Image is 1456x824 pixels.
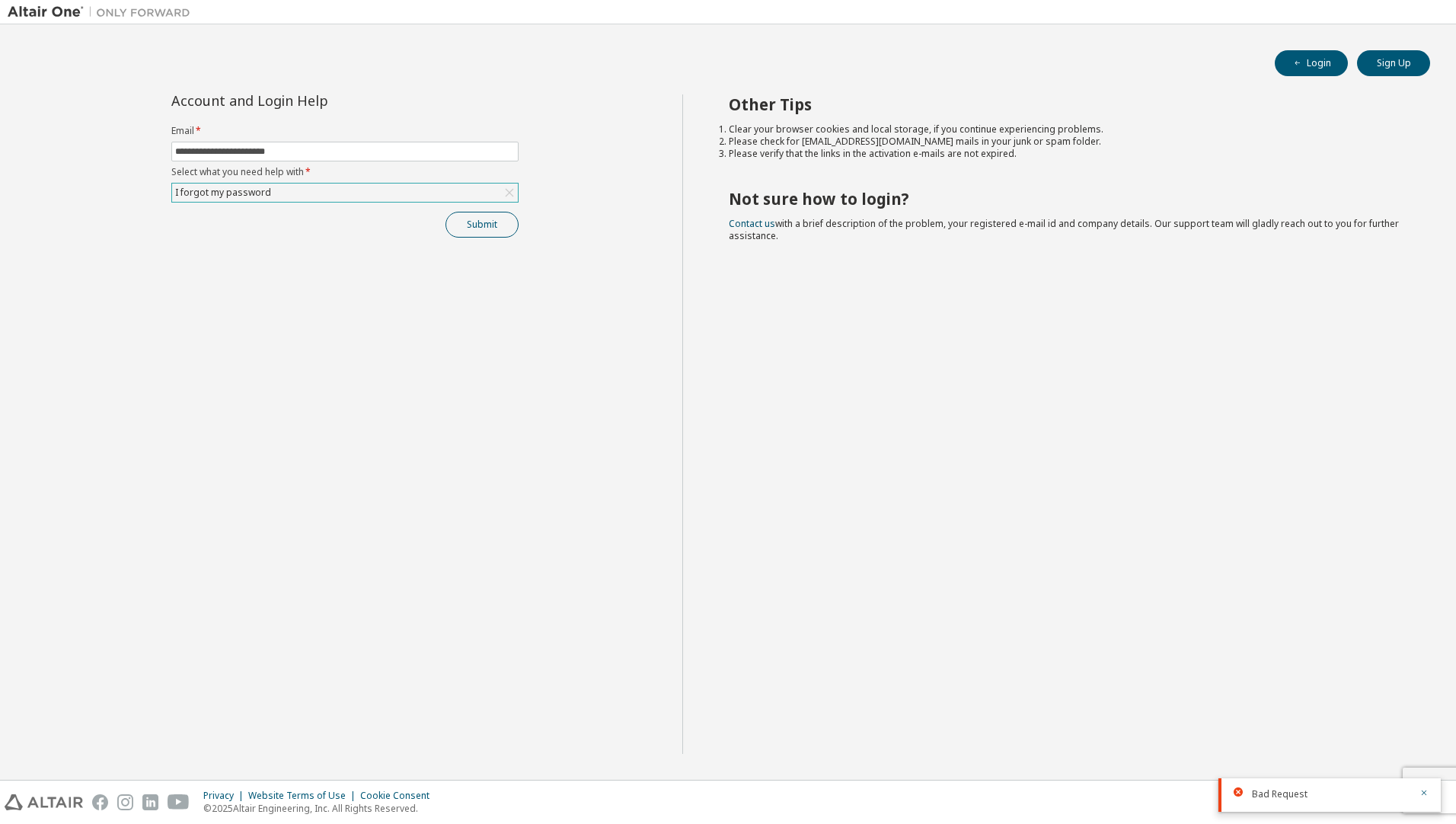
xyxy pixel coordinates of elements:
[203,802,439,815] p: © 2025 Altair Engineering, Inc. All Rights Reserved.
[729,217,1399,242] span: with a brief description of the problem, your registered e-mail id and company details. Our suppo...
[172,184,518,202] div: I forgot my password
[171,166,519,178] label: Select what you need help with
[248,790,360,802] div: Website Terms of Use
[168,794,190,810] img: youtube.svg
[729,123,1403,136] li: Clear your browser cookies and local storage, if you continue experiencing problems.
[1357,50,1430,76] button: Sign Up
[445,212,519,238] button: Submit
[729,136,1403,148] li: Please check for [EMAIL_ADDRESS][DOMAIN_NAME] mails in your junk or spam folder.
[1275,50,1348,76] button: Login
[729,94,1403,114] h2: Other Tips
[173,184,273,201] div: I forgot my password
[117,794,133,810] img: instagram.svg
[92,794,108,810] img: facebook.svg
[729,217,775,230] a: Contact us
[729,189,1403,209] h2: Not sure how to login?
[203,790,248,802] div: Privacy
[729,148,1403,160] li: Please verify that the links in the activation e-mails are not expired.
[360,790,439,802] div: Cookie Consent
[1252,788,1308,800] span: Bad Request
[142,794,158,810] img: linkedin.svg
[5,794,83,810] img: altair_logo.svg
[171,125,519,137] label: Email
[171,94,449,107] div: Account and Login Help
[8,5,198,20] img: Altair One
